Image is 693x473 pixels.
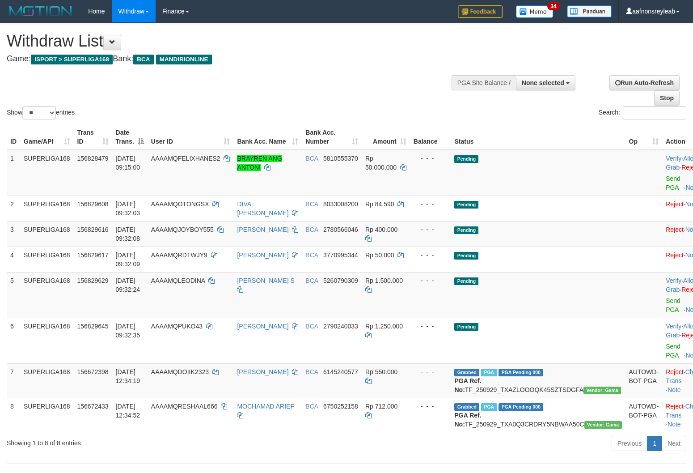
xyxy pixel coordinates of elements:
td: SUPERLIGA168 [20,196,74,221]
span: Grabbed [454,369,479,376]
a: Next [662,436,686,451]
div: - - - [414,367,448,376]
div: - - - [414,276,448,285]
span: Grabbed [454,403,479,411]
a: [PERSON_NAME] S [237,277,294,284]
span: AAAAMQRDTWJY9 [151,251,207,259]
img: Button%20Memo.svg [516,5,554,18]
span: Rp 550.000 [365,368,397,375]
div: - - - [414,225,448,234]
span: Copy 5810555370 to clipboard [323,155,358,162]
b: PGA Ref. No: [454,412,481,428]
span: Pending [454,277,478,285]
button: None selected [516,75,575,90]
td: TF_250929_TXAZLOOOQK45SZTSDGFA [451,363,625,398]
div: - - - [414,200,448,209]
td: SUPERLIGA168 [20,318,74,363]
span: 156829616 [77,226,109,233]
span: AAAAMQDOIIK2323 [151,368,209,375]
span: Pending [454,201,478,209]
span: Copy 6750252158 to clipboard [323,403,358,410]
a: Stop [654,90,680,106]
th: Bank Acc. Number: activate to sort column ascending [302,124,362,150]
span: ISPORT > SUPERLIGA168 [31,55,113,64]
td: SUPERLIGA168 [20,363,74,398]
span: Pending [454,252,478,260]
a: Send PGA [666,343,680,359]
td: 7 [7,363,20,398]
td: 5 [7,272,20,318]
select: Showentries [22,106,56,119]
a: Verify [666,277,681,284]
span: Rp 50.000 [365,251,394,259]
th: Op: activate to sort column ascending [625,124,663,150]
span: BCA [305,251,318,259]
a: Reject [666,368,684,375]
span: Rp 50.000.000 [365,155,397,171]
span: AAAAMQOTONGSX [151,200,209,208]
span: BCA [305,200,318,208]
span: 156829608 [77,200,109,208]
span: Rp 400.000 [365,226,397,233]
b: PGA Ref. No: [454,377,481,393]
span: Rp 1.250.000 [365,323,403,330]
span: BCA [133,55,153,64]
img: panduan.png [567,5,612,17]
a: Verify [666,323,681,330]
div: - - - [414,154,448,163]
div: - - - [414,322,448,331]
th: Game/API: activate to sort column ascending [20,124,74,150]
td: SUPERLIGA168 [20,272,74,318]
span: Vendor URL: https://trx31.1velocity.biz [583,387,621,394]
span: Pending [454,226,478,234]
span: Copy 6145240577 to clipboard [323,368,358,375]
a: Run Auto-Refresh [609,75,680,90]
a: [PERSON_NAME] [237,368,288,375]
a: Reject [666,403,684,410]
td: 2 [7,196,20,221]
span: MANDIRIONLINE [156,55,212,64]
th: Date Trans.: activate to sort column descending [112,124,148,150]
span: [DATE] 09:32:08 [116,226,140,242]
input: Search: [623,106,686,119]
span: AAAAMQFELIXHANES2 [151,155,220,162]
a: Reject [666,251,684,259]
h4: Game: Bank: [7,55,453,64]
div: - - - [414,402,448,411]
span: BCA [305,403,318,410]
span: [DATE] 09:15:00 [116,155,140,171]
span: Copy 2790240033 to clipboard [323,323,358,330]
td: AUTOWD-BOT-PGA [625,398,663,432]
span: None selected [522,79,564,86]
span: Copy 3770995344 to clipboard [323,251,358,259]
th: Balance [410,124,451,150]
span: Copy 2780566046 to clipboard [323,226,358,233]
span: [DATE] 09:32:03 [116,200,140,217]
span: Rp 712.000 [365,403,397,410]
a: [PERSON_NAME] [237,251,288,259]
th: ID [7,124,20,150]
div: - - - [414,251,448,260]
span: 34 [547,2,559,10]
div: PGA Site Balance / [452,75,516,90]
span: PGA Pending [499,403,543,411]
span: Rp 1.500.000 [365,277,403,284]
span: 156672398 [77,368,109,375]
a: Note [668,421,681,428]
td: 6 [7,318,20,363]
img: MOTION_logo.png [7,4,75,18]
td: SUPERLIGA168 [20,398,74,432]
td: 1 [7,150,20,196]
a: Reject [666,226,684,233]
span: 156672433 [77,403,109,410]
th: Status [451,124,625,150]
td: SUPERLIGA168 [20,221,74,247]
span: AAAAMQPUKO43 [151,323,203,330]
a: Verify [666,155,681,162]
span: BCA [305,323,318,330]
span: AAAAMQLEODINA [151,277,205,284]
span: Vendor URL: https://trx31.1velocity.biz [584,421,622,429]
span: Copy 8033008200 to clipboard [323,200,358,208]
span: 156828479 [77,155,109,162]
div: Showing 1 to 8 of 8 entries [7,435,282,447]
